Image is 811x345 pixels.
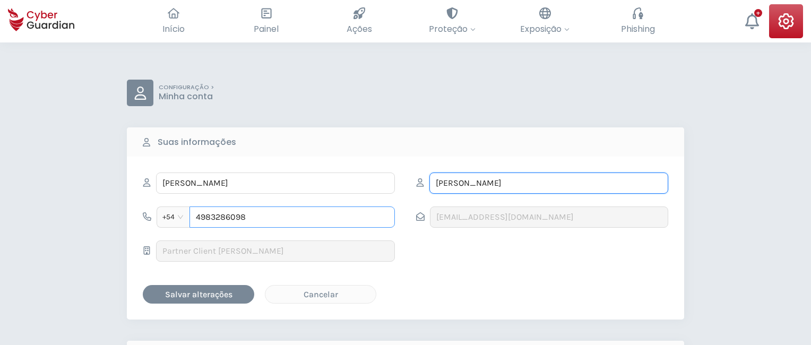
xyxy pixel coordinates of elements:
button: Ações [313,4,405,38]
span: Início [162,22,185,36]
span: Phishing [621,22,655,36]
div: Salvar alterações [151,288,246,301]
button: Phishing [591,4,684,38]
p: Minha conta [159,91,214,102]
button: Exposição [498,4,591,38]
button: Início [127,4,220,38]
button: Cancelar [265,285,376,304]
span: +54 [162,209,184,225]
div: + [754,9,762,17]
span: Exposição [520,22,570,36]
button: Salvar alterações [143,285,254,304]
button: Painel [220,4,313,38]
span: Proteção [429,22,476,36]
div: Cancelar [273,288,368,301]
span: Ações [347,22,372,36]
b: Suas informações [158,136,236,149]
span: Painel [254,22,279,36]
p: CONFIGURAÇÃO > [159,84,214,91]
button: Proteção [405,4,498,38]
